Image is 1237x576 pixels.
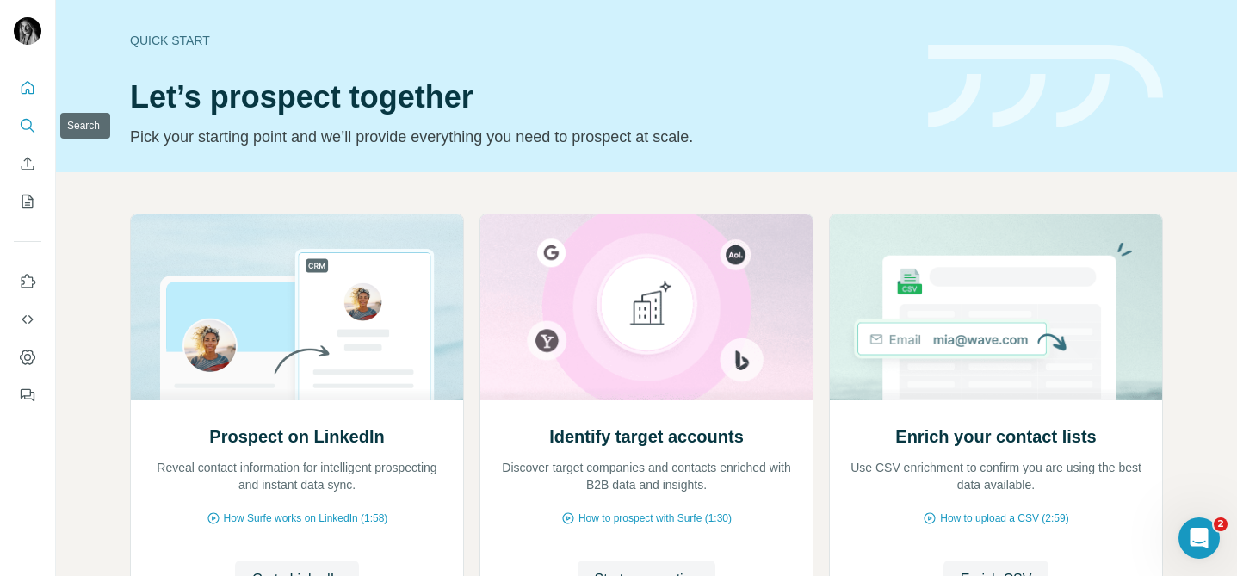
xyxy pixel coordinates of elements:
img: banner [928,45,1163,128]
h1: Let’s prospect together [130,80,907,115]
button: Search [14,110,41,141]
span: 2 [1214,517,1228,531]
span: How to prospect with Surfe (1:30) [578,511,732,526]
h2: Prospect on LinkedIn [209,424,384,449]
button: Dashboard [14,342,41,373]
iframe: Intercom live chat [1178,517,1220,559]
img: Prospect on LinkedIn [130,214,464,400]
button: Feedback [14,380,41,411]
p: Discover target companies and contacts enriched with B2B data and insights. [498,459,795,493]
button: Quick start [14,72,41,103]
button: Use Surfe API [14,304,41,335]
span: How to upload a CSV (2:59) [940,511,1068,526]
img: Identify target accounts [479,214,813,400]
button: Use Surfe on LinkedIn [14,266,41,297]
div: Quick start [130,32,907,49]
p: Use CSV enrichment to confirm you are using the best data available. [847,459,1145,493]
img: Avatar [14,17,41,45]
button: My lists [14,186,41,217]
h2: Enrich your contact lists [895,424,1096,449]
span: How Surfe works on LinkedIn (1:58) [224,511,388,526]
button: Enrich CSV [14,148,41,179]
p: Reveal contact information for intelligent prospecting and instant data sync. [148,459,446,493]
img: Enrich your contact lists [829,214,1163,400]
p: Pick your starting point and we’ll provide everything you need to prospect at scale. [130,125,907,149]
h2: Identify target accounts [549,424,744,449]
